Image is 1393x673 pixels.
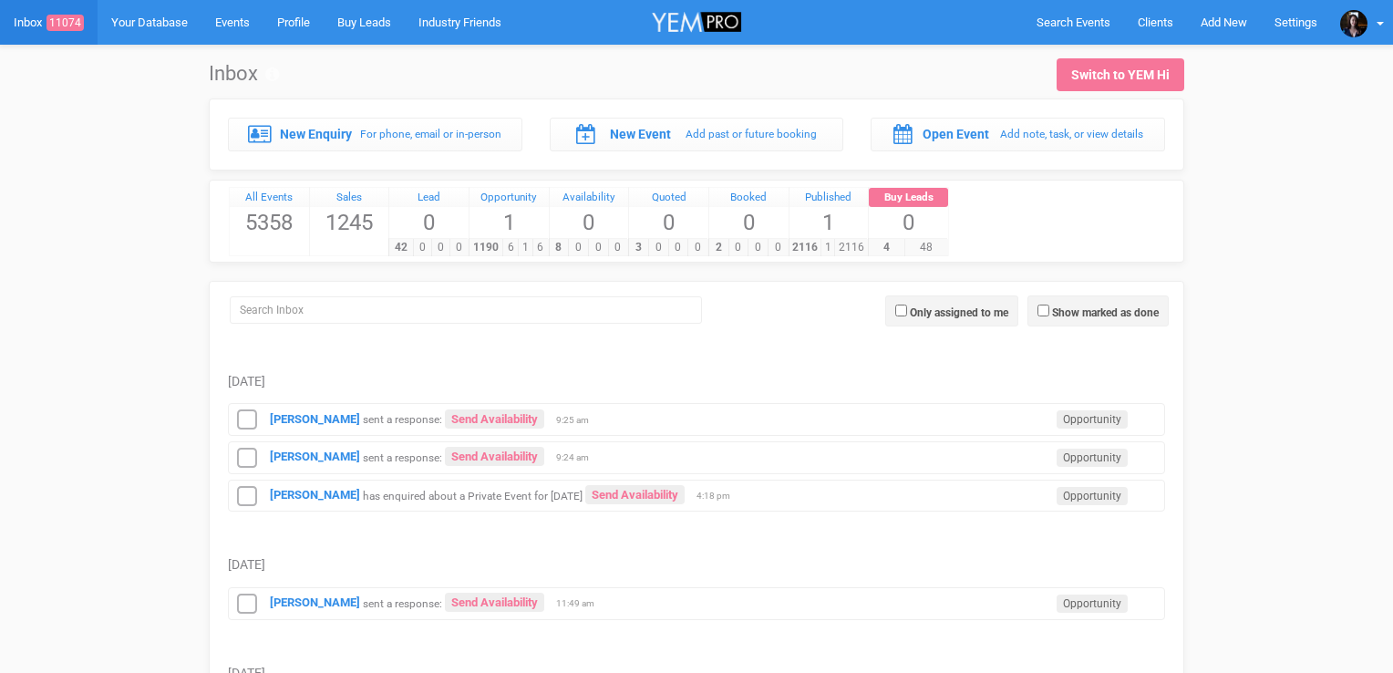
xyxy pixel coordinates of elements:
small: sent a response: [363,596,442,609]
input: Search Inbox [230,296,702,324]
a: Opportunity [469,188,549,208]
a: All Events [230,188,309,208]
span: 4:18 pm [696,490,742,502]
span: 0 [668,239,689,256]
span: 0 [869,207,948,238]
span: 1 [518,239,533,256]
a: Switch to YEM Hi [1057,58,1184,91]
span: 9:25 am [556,414,602,427]
span: Search Events [1037,16,1110,29]
a: Availability [550,188,629,208]
label: New Enquiry [280,125,352,143]
a: [PERSON_NAME] [270,488,360,502]
span: 0 [687,239,708,256]
a: New Enquiry For phone, email or in-person [228,118,522,150]
span: 6 [502,239,518,256]
span: 0 [449,239,469,256]
span: 48 [904,239,948,256]
small: For phone, email or in-person [360,128,501,140]
label: New Event [610,125,671,143]
span: Opportunity [1057,449,1128,467]
a: Published [789,188,869,208]
span: Clients [1138,16,1173,29]
div: Switch to YEM Hi [1071,66,1170,84]
span: 0 [608,239,629,256]
a: Sales [310,188,389,208]
span: 1245 [310,207,389,238]
span: 8 [549,239,570,256]
span: 4 [868,239,905,256]
span: 2116 [834,239,868,256]
span: 1 [469,207,549,238]
span: 0 [389,207,469,238]
small: Add note, task, or view details [1000,128,1143,140]
span: 0 [748,239,769,256]
span: 0 [768,239,789,256]
a: Send Availability [445,593,544,612]
span: 0 [648,239,669,256]
small: Add past or future booking [686,128,817,140]
span: 0 [568,239,589,256]
h5: [DATE] [228,375,1165,388]
label: Show marked as done [1052,305,1159,321]
span: 6 [532,239,548,256]
a: Send Availability [585,485,685,504]
span: Add New [1201,16,1247,29]
span: Opportunity [1057,410,1128,429]
span: Opportunity [1057,487,1128,505]
span: 0 [728,239,749,256]
span: 2 [708,239,729,256]
span: 0 [550,207,629,238]
small: has enquired about a Private Event for [DATE] [363,489,583,502]
label: Only assigned to me [910,305,1008,321]
span: 1190 [469,239,503,256]
span: Opportunity [1057,595,1128,613]
a: Open Event Add note, task, or view details [871,118,1165,150]
span: 0 [709,207,789,238]
a: Send Availability [445,447,544,466]
span: 3 [628,239,649,256]
span: 0 [431,239,450,256]
a: Send Availability [445,409,544,429]
span: 0 [629,207,708,238]
span: 5358 [230,207,309,238]
a: New Event Add past or future booking [550,118,844,150]
span: 9:24 am [556,451,602,464]
h1: Inbox [209,63,279,85]
a: Booked [709,188,789,208]
span: 42 [388,239,414,256]
span: 2116 [789,239,822,256]
span: 0 [588,239,609,256]
a: [PERSON_NAME] [270,450,360,463]
label: Open Event [923,125,989,143]
small: sent a response: [363,413,442,426]
span: 0 [413,239,432,256]
span: 1 [820,239,835,256]
img: open-uri20240418-2-1mx6typ [1340,10,1367,37]
a: [PERSON_NAME] [270,412,360,426]
a: [PERSON_NAME] [270,595,360,609]
small: sent a response: [363,450,442,463]
a: Quoted [629,188,708,208]
a: Buy Leads [869,188,948,208]
h5: [DATE] [228,558,1165,572]
span: 11074 [46,15,84,31]
span: 1 [789,207,869,238]
span: 11:49 am [556,597,602,610]
a: Lead [389,188,469,208]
